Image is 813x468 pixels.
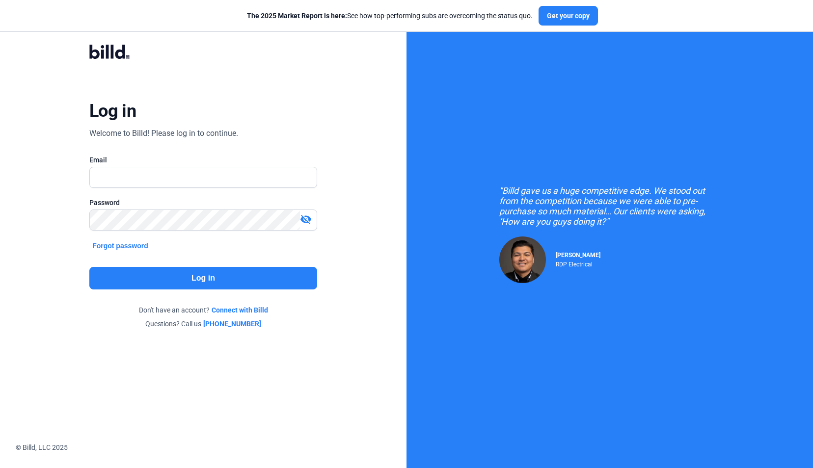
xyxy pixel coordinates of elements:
button: Forgot password [89,240,151,251]
div: RDP Electrical [556,259,600,268]
div: Password [89,198,317,208]
img: Raul Pacheco [499,236,546,283]
span: The 2025 Market Report is here: [247,12,347,20]
div: Don't have an account? [89,305,317,315]
button: Get your copy [539,6,598,26]
div: Log in [89,100,136,122]
button: Log in [89,267,317,289]
div: Email [89,155,317,165]
div: "Billd gave us a huge competitive edge. We stood out from the competition because we were able to... [499,185,720,227]
div: Welcome to Billd! Please log in to continue. [89,128,238,139]
mat-icon: visibility_off [300,213,312,225]
div: Questions? Call us [89,319,317,329]
div: See how top-performing subs are overcoming the status quo. [247,11,533,21]
a: [PHONE_NUMBER] [203,319,261,329]
a: Connect with Billd [212,305,268,315]
span: [PERSON_NAME] [556,252,600,259]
